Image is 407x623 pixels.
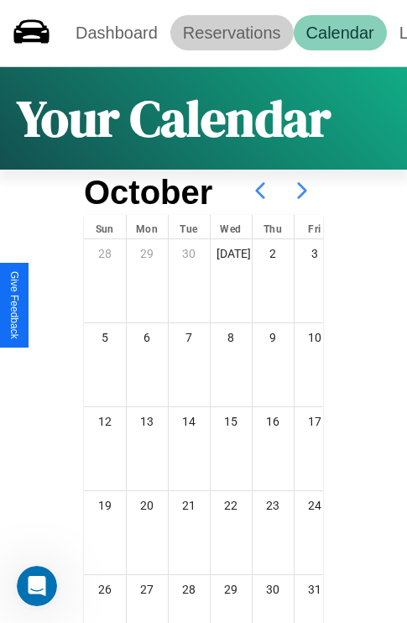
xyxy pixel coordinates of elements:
div: Wed [211,215,252,238]
div: 30 [253,575,294,604]
div: 16 [253,407,294,436]
div: 22 [211,491,252,520]
div: 3 [295,239,336,268]
div: 29 [211,575,252,604]
a: Calendar [294,15,387,50]
div: 17 [295,407,336,436]
div: 13 [127,407,168,436]
div: 26 [84,575,126,604]
div: 29 [127,239,168,268]
div: Tue [169,215,210,238]
div: Thu [253,215,294,238]
div: 6 [127,323,168,352]
div: Mon [127,215,168,238]
div: 23 [253,491,294,520]
div: 30 [169,239,210,268]
div: Sun [84,215,126,238]
a: Dashboard [63,15,170,50]
div: 28 [169,575,210,604]
div: 10 [295,323,336,352]
div: 20 [127,491,168,520]
iframe: Intercom live chat [17,566,57,606]
div: 31 [295,575,336,604]
div: 9 [253,323,294,352]
div: 14 [169,407,210,436]
div: 15 [211,407,252,436]
div: 2 [253,239,294,268]
div: [DATE] [211,239,252,268]
div: 27 [127,575,168,604]
div: 12 [84,407,126,436]
div: 28 [84,239,126,268]
div: Give Feedback [8,271,20,339]
div: 8 [211,323,252,352]
div: Fri [295,215,336,238]
div: 5 [84,323,126,352]
div: 7 [169,323,210,352]
h2: October [84,174,212,212]
div: 21 [169,491,210,520]
div: 24 [295,491,336,520]
a: Reservations [170,15,294,50]
div: 19 [84,491,126,520]
h1: Your Calendar [17,84,331,153]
